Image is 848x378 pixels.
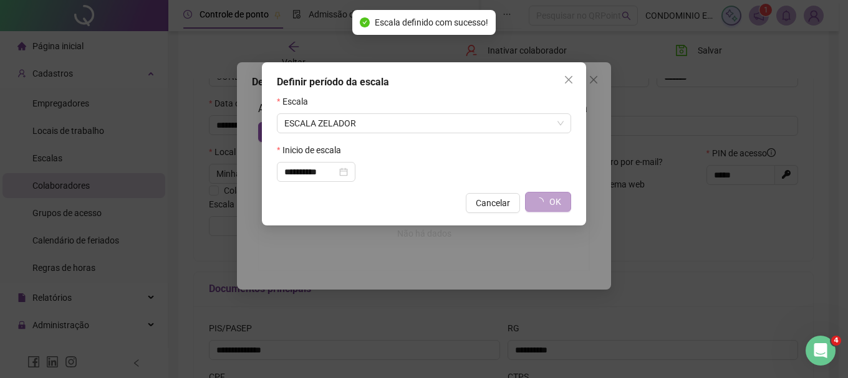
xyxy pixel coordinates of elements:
[466,193,520,213] button: Cancelar
[277,75,571,90] div: Definir período da escala
[476,196,510,210] span: Cancelar
[284,114,564,133] span: ESCALA ZELADOR
[549,195,561,209] span: OK
[360,17,370,27] span: check-circle
[831,336,841,346] span: 4
[277,143,349,157] label: Inicio de escala
[559,70,579,90] button: Close
[525,192,571,212] button: OK
[564,75,574,85] span: close
[535,197,544,206] span: loading
[806,336,836,366] iframe: Intercom live chat
[375,16,488,29] span: Escala definido com sucesso!
[277,95,316,108] label: Escala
